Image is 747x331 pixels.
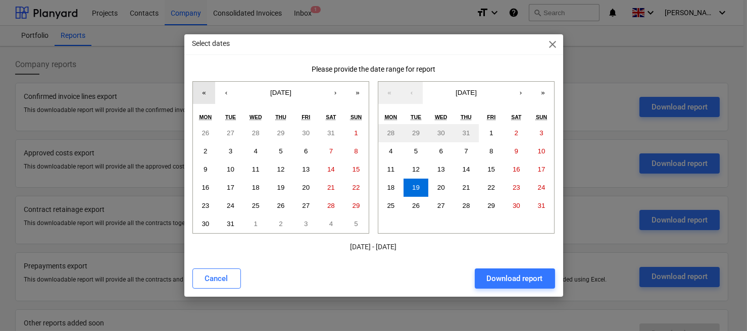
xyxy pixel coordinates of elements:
abbr: 9 August 2021 [204,165,207,173]
button: 12 August 2025 [404,160,429,179]
abbr: 16 August 2025 [513,165,520,173]
abbr: 28 July 2025 [387,129,394,137]
button: 4 September 2021 [319,215,344,233]
div: Cancel [205,272,228,285]
abbr: 23 August 2021 [202,202,209,209]
abbr: 1 September 2021 [254,220,258,228]
button: 31 July 2021 [319,124,344,142]
abbr: 3 August 2021 [229,147,232,155]
abbr: 19 August 2021 [277,184,285,191]
abbr: 26 August 2021 [277,202,285,209]
abbr: 18 August 2025 [387,184,394,191]
p: Select dates [192,38,230,49]
span: [DATE] [270,89,291,96]
button: « [193,82,215,104]
abbr: 28 August 2025 [463,202,470,209]
abbr: Monday [385,114,397,120]
button: 8 August 2025 [479,142,504,160]
button: 7 August 2021 [319,142,344,160]
button: 1 September 2021 [243,215,268,233]
button: 26 August 2025 [404,197,429,215]
abbr: 4 August 2021 [254,147,258,155]
button: 29 August 2021 [343,197,369,215]
button: ‹ [401,82,423,104]
abbr: 11 August 2021 [252,165,260,173]
abbr: 23 August 2025 [513,184,520,191]
abbr: 31 August 2021 [227,220,234,228]
button: 5 August 2025 [404,142,429,160]
button: 1 August 2025 [479,124,504,142]
abbr: 31 July 2021 [327,129,335,137]
button: 4 August 2025 [378,142,404,160]
abbr: 15 August 2021 [353,165,360,173]
abbr: 7 August 2021 [329,147,333,155]
abbr: 1 August 2021 [354,129,358,137]
div: Chat Widget [696,283,747,331]
abbr: 27 August 2021 [302,202,310,209]
button: 29 August 2025 [479,197,504,215]
abbr: 29 August 2021 [353,202,360,209]
button: 11 August 2025 [378,160,404,179]
abbr: 12 August 2021 [277,165,285,173]
button: 15 August 2021 [343,160,369,179]
abbr: Monday [200,114,212,120]
button: 3 August 2025 [529,124,554,142]
button: « [378,82,401,104]
button: 30 July 2021 [293,124,319,142]
div: Download report [487,272,543,285]
abbr: 6 August 2021 [304,147,308,155]
button: Cancel [192,268,241,289]
button: 18 August 2021 [243,179,268,197]
abbr: 14 August 2021 [327,165,335,173]
abbr: 20 August 2025 [437,184,445,191]
abbr: 4 August 2025 [389,147,392,155]
abbr: 20 August 2021 [302,184,310,191]
abbr: 19 August 2025 [412,184,420,191]
abbr: 25 August 2025 [387,202,394,209]
button: 6 August 2021 [293,142,319,160]
abbr: Thursday [461,114,472,120]
abbr: Tuesday [411,114,421,120]
button: 9 August 2025 [504,142,529,160]
abbr: 31 July 2025 [463,129,470,137]
abbr: Tuesday [225,114,236,120]
button: 29 July 2025 [404,124,429,142]
button: 14 August 2021 [319,160,344,179]
abbr: 29 August 2025 [487,202,495,209]
button: 31 August 2021 [218,215,243,233]
button: 9 August 2021 [193,160,218,179]
span: [DATE] [456,89,477,96]
abbr: 29 July 2025 [412,129,420,137]
abbr: 18 August 2021 [252,184,260,191]
button: › [324,82,346,104]
abbr: 10 August 2025 [538,147,545,155]
p: [DATE] - [DATE] [192,242,555,252]
button: 31 August 2025 [529,197,554,215]
button: 16 August 2025 [504,160,529,179]
button: 3 September 2021 [293,215,319,233]
abbr: 2 August 2021 [204,147,207,155]
button: 27 August 2025 [428,197,454,215]
button: 16 August 2021 [193,179,218,197]
div: Please provide the date range for report [192,65,555,73]
button: 26 August 2021 [268,197,293,215]
abbr: 22 August 2021 [353,184,360,191]
abbr: 16 August 2021 [202,184,209,191]
abbr: 5 August 2025 [414,147,418,155]
abbr: 28 July 2021 [252,129,260,137]
abbr: 13 August 2021 [302,165,310,173]
button: 20 August 2025 [428,179,454,197]
abbr: 30 July 2025 [437,129,445,137]
abbr: 21 August 2025 [463,184,470,191]
button: 27 July 2021 [218,124,243,142]
button: 23 August 2025 [504,179,529,197]
abbr: 3 September 2021 [304,220,308,228]
abbr: Saturday [326,114,336,120]
button: 7 August 2025 [454,142,479,160]
button: 1 August 2021 [343,124,369,142]
button: 2 September 2021 [268,215,293,233]
button: 21 August 2025 [454,179,479,197]
button: 10 August 2025 [529,142,554,160]
button: [DATE] [237,82,324,104]
button: 23 August 2021 [193,197,218,215]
